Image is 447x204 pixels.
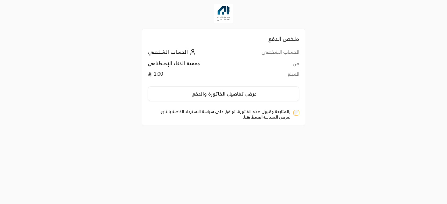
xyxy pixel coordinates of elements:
[148,60,236,70] td: جمعية الذكاء الإصطناعي
[148,70,236,81] td: 1.00
[151,109,291,120] label: بالمتابعة وقبول هذه الفاتورة، توافق على سياسة الاسترداد الخاصة بالتاجر. لعرض السياسة .
[244,114,263,120] a: اضغط هنا
[148,49,198,55] a: الحساب الشخصي
[236,48,299,60] td: الحساب الشخصي
[214,4,233,23] img: Company Logo
[148,86,299,101] button: عرض تفاصيل الفاتورة والدفع
[236,60,299,70] td: من
[148,35,299,43] h2: ملخص الدفع
[148,49,188,55] span: الحساب الشخصي
[236,70,299,81] td: المبلغ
